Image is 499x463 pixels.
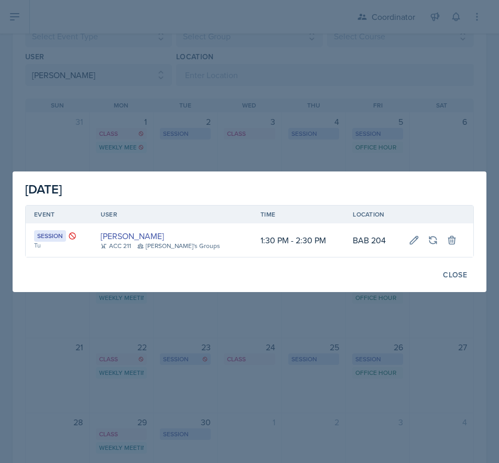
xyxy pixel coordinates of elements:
[26,206,92,223] th: Event
[252,206,344,223] th: Time
[34,241,84,250] div: Tu
[344,206,400,223] th: Location
[92,206,252,223] th: User
[252,223,344,257] td: 1:30 PM - 2:30 PM
[137,241,220,251] div: [PERSON_NAME]'s Groups
[101,241,131,251] div: ACC 211
[344,223,400,257] td: BAB 204
[443,271,467,279] div: Close
[34,230,66,242] div: Session
[25,180,474,199] div: [DATE]
[101,230,164,242] a: [PERSON_NAME]
[436,266,474,284] button: Close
